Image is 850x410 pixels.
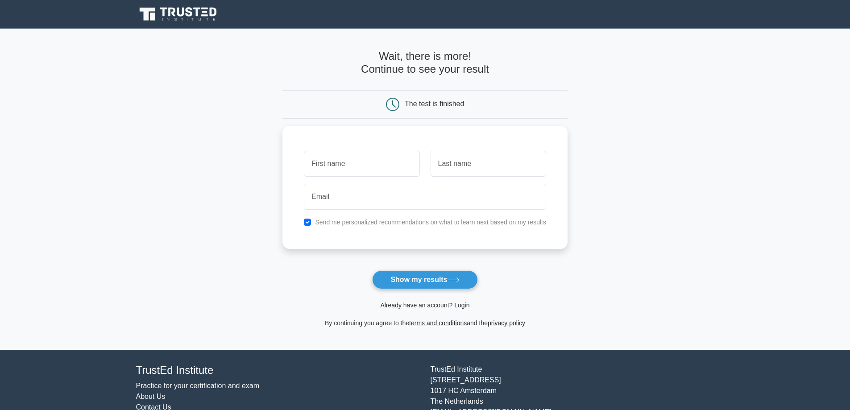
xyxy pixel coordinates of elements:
h4: Wait, there is more! Continue to see your result [282,50,568,76]
label: Send me personalized recommendations on what to learn next based on my results [315,219,546,226]
input: Last name [431,151,546,177]
h4: TrustEd Institute [136,364,420,377]
a: Practice for your certification and exam [136,382,260,389]
a: About Us [136,393,166,400]
div: The test is finished [405,100,464,108]
a: privacy policy [488,319,525,327]
input: First name [304,151,419,177]
input: Email [304,184,546,210]
button: Show my results [372,270,477,289]
a: terms and conditions [409,319,467,327]
a: Already have an account? Login [380,302,469,309]
div: By continuing you agree to the and the [277,318,573,328]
